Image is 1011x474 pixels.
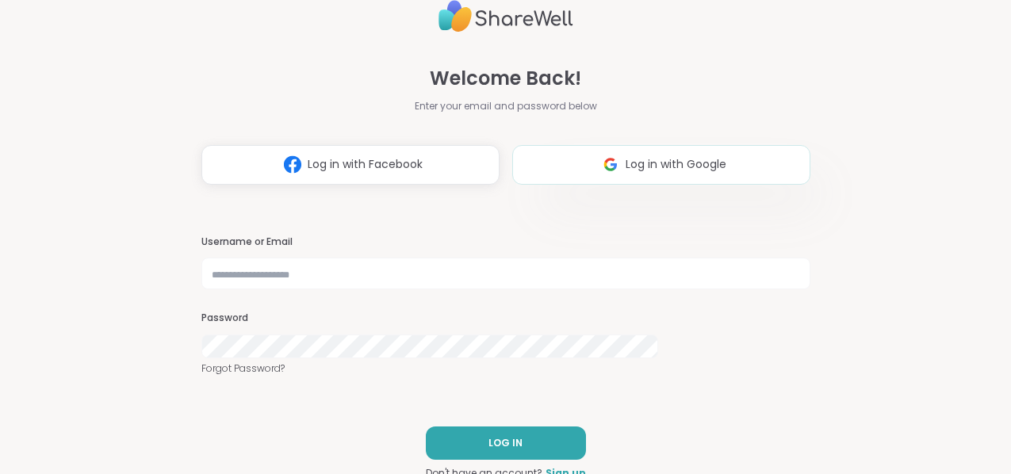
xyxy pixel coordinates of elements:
[430,64,581,93] span: Welcome Back!
[488,436,523,450] span: LOG IN
[512,145,810,185] button: Log in with Google
[626,156,726,173] span: Log in with Google
[201,235,810,249] h3: Username or Email
[595,150,626,179] img: ShareWell Logomark
[201,312,810,325] h3: Password
[426,426,586,460] button: LOG IN
[201,361,810,376] a: Forgot Password?
[201,145,500,185] button: Log in with Facebook
[308,156,423,173] span: Log in with Facebook
[278,150,308,179] img: ShareWell Logomark
[415,99,597,113] span: Enter your email and password below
